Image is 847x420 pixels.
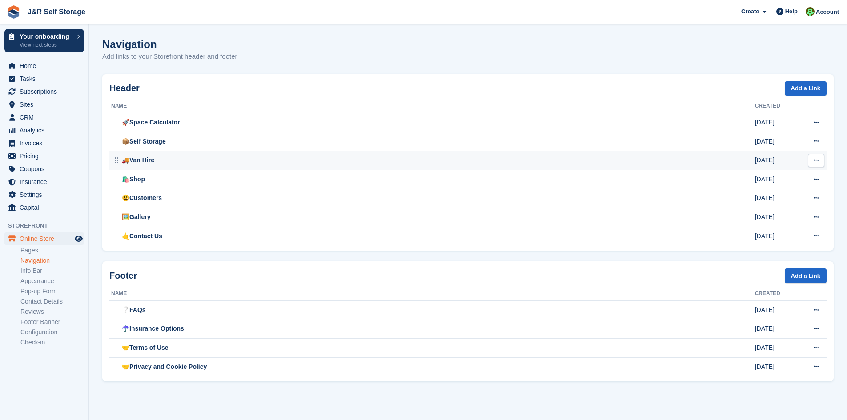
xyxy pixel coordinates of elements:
a: Footer Banner [20,318,84,326]
a: Add a Link [785,268,827,283]
a: Navigation [20,256,84,265]
span: Invoices [20,137,73,149]
a: Pages [20,246,84,255]
div: 😃Customers [111,193,755,203]
span: Analytics [20,124,73,136]
a: menu [4,137,84,149]
a: menu [4,188,84,201]
a: menu [4,176,84,188]
div: 🚚Van Hire [111,156,755,165]
a: menu [4,85,84,98]
div: 🖼️Gallery [111,212,755,222]
td: [DATE] [755,320,796,339]
span: Settings [20,188,73,201]
a: Reviews [20,308,84,316]
span: Sites [20,98,73,111]
div: 🤝Privacy and Cookie Policy [111,362,755,372]
span: CRM [20,111,73,124]
a: menu [4,98,84,111]
td: [DATE] [755,170,796,189]
td: [DATE] [755,339,796,358]
td: [DATE] [755,113,796,132]
span: Pricing [20,150,73,162]
th: Created [755,99,796,113]
div: 🤙Contact Us [111,232,755,241]
a: menu [4,72,84,85]
th: Name [109,99,755,113]
a: menu [4,124,84,136]
a: Configuration [20,328,84,336]
th: Name [109,287,755,301]
span: Insurance [20,176,73,188]
td: [DATE] [755,189,796,208]
a: menu [4,232,84,245]
a: Contact Details [20,297,84,306]
div: 🤝Terms of Use [111,343,755,352]
td: [DATE] [755,208,796,227]
a: Check-in [20,338,84,347]
p: Add links to your Storefront header and footer [102,52,237,62]
a: Info Bar [20,267,84,275]
p: Your onboarding [20,33,72,40]
strong: Header [109,83,140,93]
a: Add a Link [785,81,827,96]
div: 📦Self Storage [111,137,755,146]
a: Preview store [73,233,84,244]
a: menu [4,60,84,72]
span: Online Store [20,232,73,245]
strong: Footer [109,271,137,280]
span: Home [20,60,73,72]
td: [DATE] [755,132,796,151]
th: Created [755,287,796,301]
td: [DATE] [755,227,796,245]
span: Storefront [8,221,88,230]
div: ☂️Insurance Options [111,324,755,333]
td: [DATE] [755,151,796,170]
span: Subscriptions [20,85,73,98]
span: Help [785,7,798,16]
a: Appearance [20,277,84,285]
a: menu [4,163,84,175]
div: 🛍️Shop [111,175,755,184]
div: ❔FAQs [111,305,755,315]
a: menu [4,201,84,214]
h1: Navigation [102,38,157,50]
div: 🚀Space Calculator [111,118,755,127]
td: [DATE] [755,301,796,320]
span: Account [816,8,839,16]
a: J&R Self Storage [24,4,89,19]
span: Coupons [20,163,73,175]
a: menu [4,111,84,124]
a: Your onboarding View next steps [4,29,84,52]
span: Capital [20,201,73,214]
a: Pop-up Form [20,287,84,296]
a: menu [4,150,84,162]
span: Tasks [20,72,73,85]
td: [DATE] [755,357,796,376]
img: Steve Pollicott [806,7,815,16]
span: Create [741,7,759,16]
p: View next steps [20,41,72,49]
img: stora-icon-8386f47178a22dfd0bd8f6a31ec36ba5ce8667c1dd55bd0f319d3a0aa187defe.svg [7,5,20,19]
